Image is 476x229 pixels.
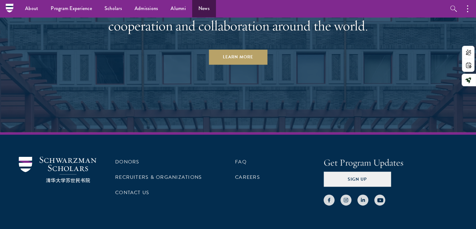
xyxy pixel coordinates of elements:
a: Careers [235,173,260,181]
a: Recruiters & Organizations [115,173,202,181]
img: Schwarzman Scholars [19,157,96,183]
button: Sign Up [324,172,391,187]
a: Contact Us [115,189,149,196]
h4: Get Program Updates [324,157,457,169]
a: Donors [115,158,139,166]
a: FAQ [235,158,247,166]
a: Learn More [209,50,267,65]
